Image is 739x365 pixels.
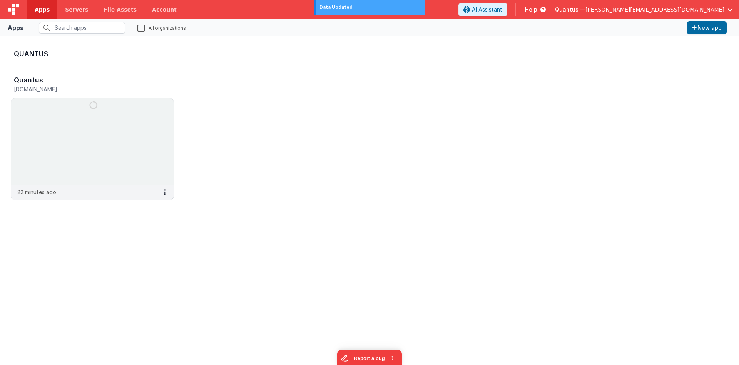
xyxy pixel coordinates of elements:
label: All organizations [137,24,186,31]
span: File Assets [104,6,137,13]
span: Quantus — [555,6,585,13]
div: Apps [8,23,23,32]
button: New app [687,21,727,34]
h3: Quantus [14,76,43,84]
div: Data Updated [319,4,421,11]
input: Search apps [39,22,125,34]
button: Quantus — [PERSON_NAME][EMAIL_ADDRESS][DOMAIN_NAME] [555,6,733,13]
span: Servers [65,6,88,13]
span: AI Assistant [472,6,502,13]
span: Apps [35,6,50,13]
h5: [DOMAIN_NAME] [14,86,155,92]
h3: Quantus [14,50,725,58]
span: [PERSON_NAME][EMAIL_ADDRESS][DOMAIN_NAME] [585,6,724,13]
p: 22 minutes ago [17,188,56,196]
span: Help [525,6,537,13]
button: AI Assistant [458,3,507,16]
